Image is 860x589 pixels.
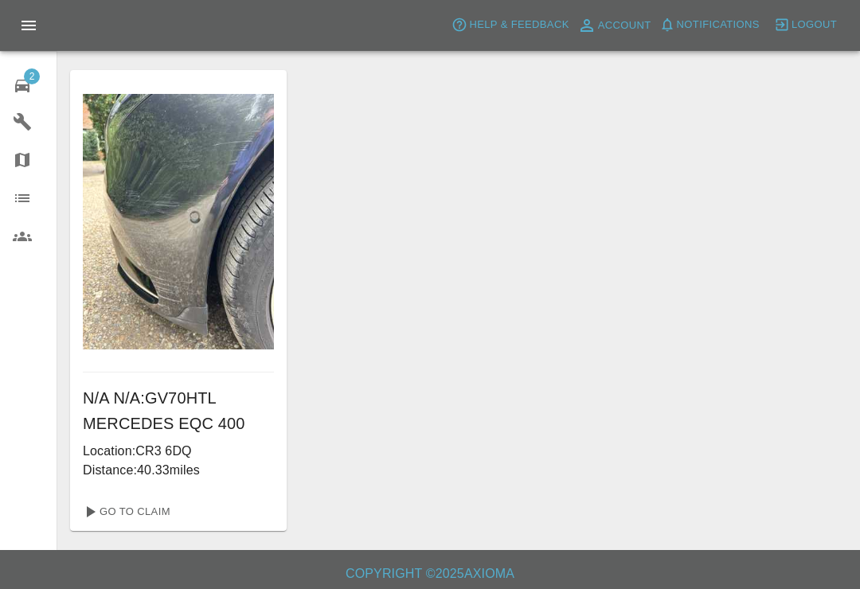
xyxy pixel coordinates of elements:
[792,16,837,34] span: Logout
[448,13,573,37] button: Help & Feedback
[598,17,651,35] span: Account
[83,385,274,436] h6: N/A N/A : GV70HTL MERCEDES EQC 400
[655,13,764,37] button: Notifications
[83,442,274,461] p: Location: CR3 6DQ
[83,461,274,480] p: Distance: 40.33 miles
[469,16,569,34] span: Help & Feedback
[24,68,40,84] span: 2
[10,6,48,45] button: Open drawer
[677,16,760,34] span: Notifications
[573,13,655,38] a: Account
[13,563,847,585] h6: Copyright © 2025 Axioma
[76,499,174,525] a: Go To Claim
[770,13,841,37] button: Logout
